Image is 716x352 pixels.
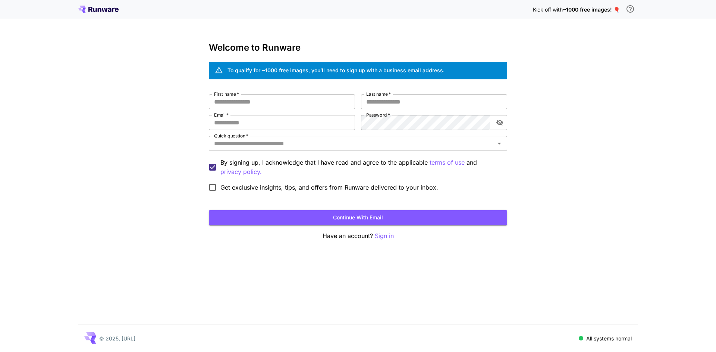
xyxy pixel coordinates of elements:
p: By signing up, I acknowledge that I have read and agree to the applicable and [220,158,501,177]
button: By signing up, I acknowledge that I have read and agree to the applicable and privacy policy. [430,158,465,167]
p: All systems normal [586,334,632,342]
label: Last name [366,91,391,97]
button: In order to qualify for free credit, you need to sign up with a business email address and click ... [623,1,638,16]
label: First name [214,91,239,97]
p: privacy policy. [220,167,262,177]
span: Get exclusive insights, tips, and offers from Runware delivered to your inbox. [220,183,438,192]
label: Password [366,112,390,118]
label: Email [214,112,229,118]
span: ~1000 free images! 🎈 [563,6,620,13]
p: Have an account? [209,231,507,241]
button: By signing up, I acknowledge that I have read and agree to the applicable terms of use and [220,167,262,177]
p: © 2025, [URL] [99,334,135,342]
label: Quick question [214,133,248,139]
button: Sign in [375,231,394,241]
span: Kick off with [533,6,563,13]
div: To qualify for ~1000 free images, you’ll need to sign up with a business email address. [227,66,445,74]
p: terms of use [430,158,465,167]
button: Continue with email [209,210,507,225]
button: Open [494,138,505,149]
h3: Welcome to Runware [209,42,507,53]
button: toggle password visibility [493,116,506,129]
